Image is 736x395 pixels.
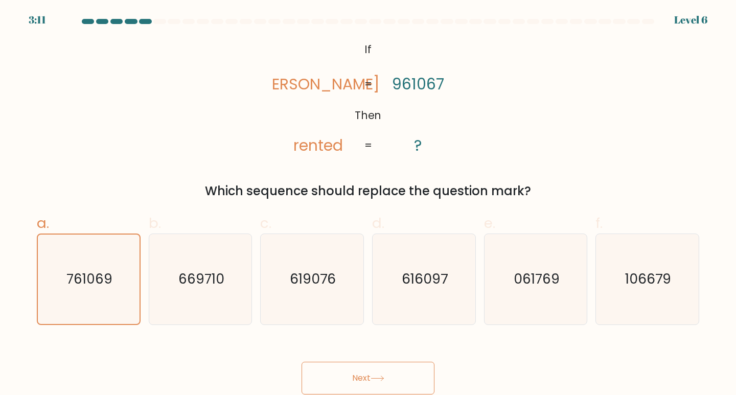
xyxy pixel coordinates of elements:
tspan: = [364,77,372,91]
tspan: 961067 [392,73,444,95]
text: 619076 [290,269,336,288]
span: d. [372,213,384,233]
tspan: rented [293,134,343,156]
div: 3:11 [29,12,46,28]
tspan: = [364,138,372,153]
tspan: ? [414,134,422,156]
span: a. [37,213,49,233]
tspan: [PERSON_NAME] [257,73,380,95]
span: b. [149,213,161,233]
div: Level 6 [674,12,707,28]
div: Which sequence should replace the question mark? [43,182,693,200]
text: 616097 [402,269,448,288]
text: 106679 [625,269,671,288]
tspan: Then [355,108,382,123]
span: e. [484,213,495,233]
text: 669710 [178,269,224,288]
span: c. [260,213,271,233]
text: 061769 [514,269,560,288]
svg: @import url('[URL][DOMAIN_NAME]); [272,39,464,157]
button: Next [302,362,434,394]
tspan: If [364,42,372,57]
text: 761069 [66,270,112,288]
span: f. [595,213,603,233]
